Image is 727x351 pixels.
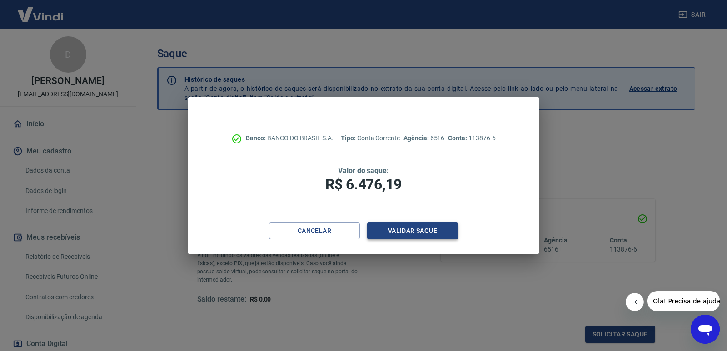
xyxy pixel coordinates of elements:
p: 6516 [403,133,444,143]
iframe: Botão para abrir a janela de mensagens [691,315,720,344]
span: Agência: [403,134,430,142]
span: R$ 6.476,19 [325,176,402,193]
span: Tipo: [341,134,357,142]
span: Olá! Precisa de ajuda? [5,6,76,14]
iframe: Fechar mensagem [626,293,644,311]
span: Banco: [246,134,267,142]
span: Valor do saque: [338,166,389,175]
iframe: Mensagem da empresa [647,291,720,311]
span: Conta: [448,134,468,142]
button: Cancelar [269,222,360,239]
p: 113876-6 [448,133,495,143]
button: Validar saque [367,222,458,239]
p: BANCO DO BRASIL S.A. [246,133,334,143]
p: Conta Corrente [341,133,400,143]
